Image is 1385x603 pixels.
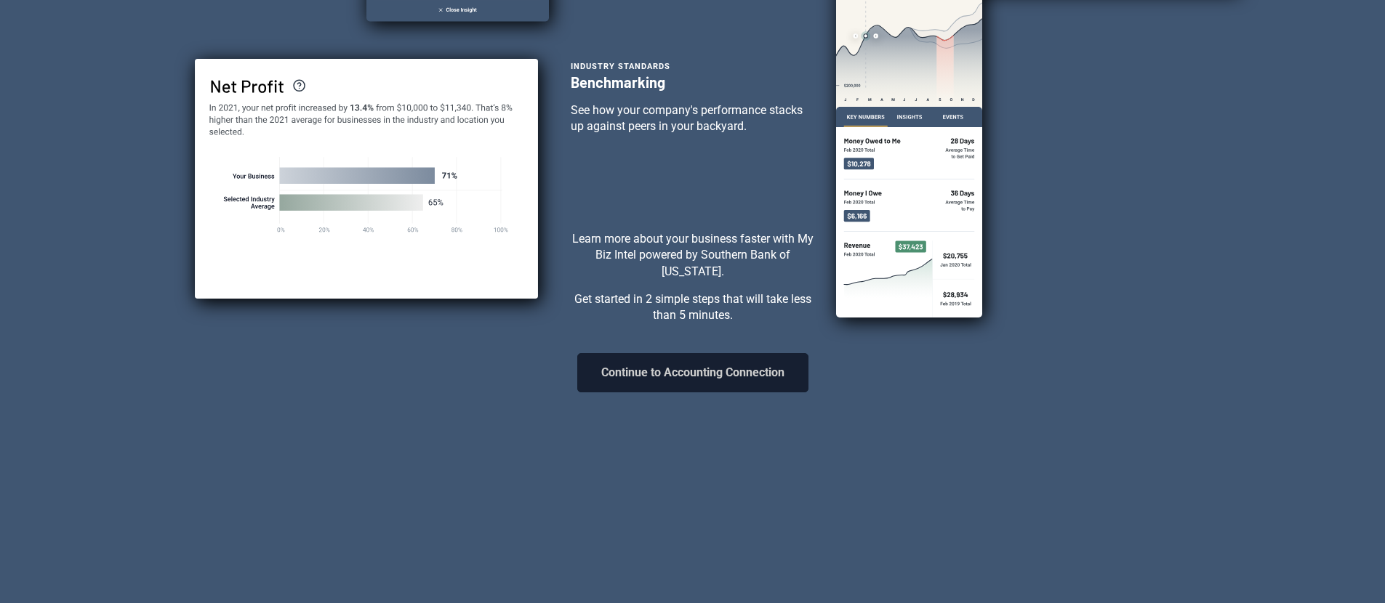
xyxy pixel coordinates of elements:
[571,291,814,324] p: Get started in 2 simple steps that will take less than 5 minutes.
[571,73,814,91] h3: Benchmarking
[571,231,814,280] p: Learn more about your business faster with My Biz Intel powered by Southern Bank of [US_STATE].
[571,57,814,73] div: Industry Standards
[571,102,814,135] p: See how your company's performance stacks up against peers in your backyard.
[577,353,808,392] button: Continue to Accounting Connection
